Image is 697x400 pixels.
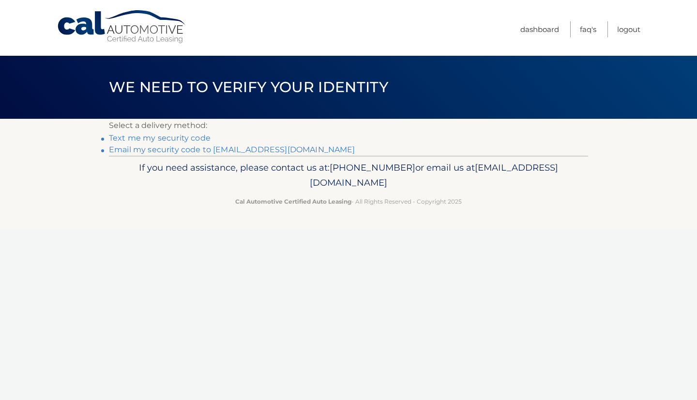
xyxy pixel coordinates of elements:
span: [PHONE_NUMBER] [330,162,415,173]
strong: Cal Automotive Certified Auto Leasing [235,198,351,205]
a: Dashboard [520,21,559,37]
a: Email my security code to [EMAIL_ADDRESS][DOMAIN_NAME] [109,145,355,154]
p: Select a delivery method: [109,119,588,132]
a: Logout [617,21,640,37]
span: We need to verify your identity [109,78,388,96]
a: FAQ's [580,21,596,37]
a: Cal Automotive [57,10,187,44]
p: - All Rights Reserved - Copyright 2025 [115,196,582,207]
p: If you need assistance, please contact us at: or email us at [115,160,582,191]
a: Text me my security code [109,133,211,143]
